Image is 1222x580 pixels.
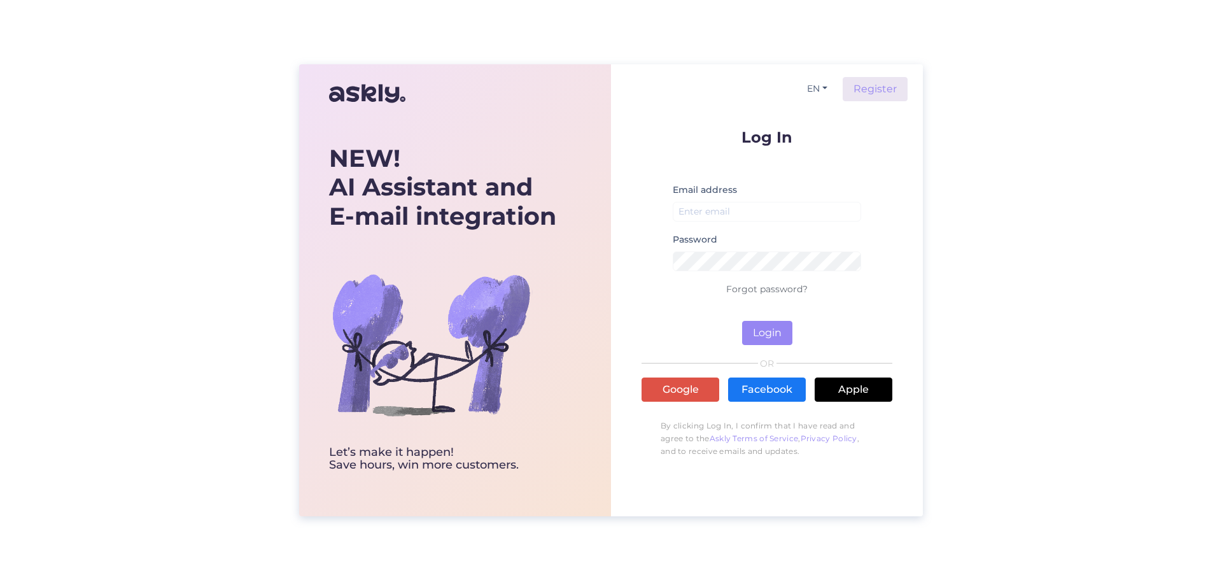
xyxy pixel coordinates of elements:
a: Facebook [728,378,806,402]
label: Email address [673,183,737,197]
label: Password [673,233,717,246]
img: Askly [329,78,405,109]
a: Privacy Policy [801,434,857,443]
div: AI Assistant and E-mail integration [329,144,556,231]
button: EN [802,80,832,98]
a: Apple [815,378,892,402]
p: By clicking Log In, I confirm that I have read and agree to the , , and to receive emails and upd... [642,413,892,464]
a: Google [642,378,719,402]
a: Askly Terms of Service [710,434,799,443]
input: Enter email [673,202,861,222]
img: bg-askly [329,243,533,446]
span: OR [758,359,776,368]
b: NEW! [329,143,400,173]
button: Login [742,321,792,345]
a: Register [843,77,908,101]
a: Forgot password? [726,283,808,295]
p: Log In [642,129,892,145]
div: Let’s make it happen! Save hours, win more customers. [329,446,556,472]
